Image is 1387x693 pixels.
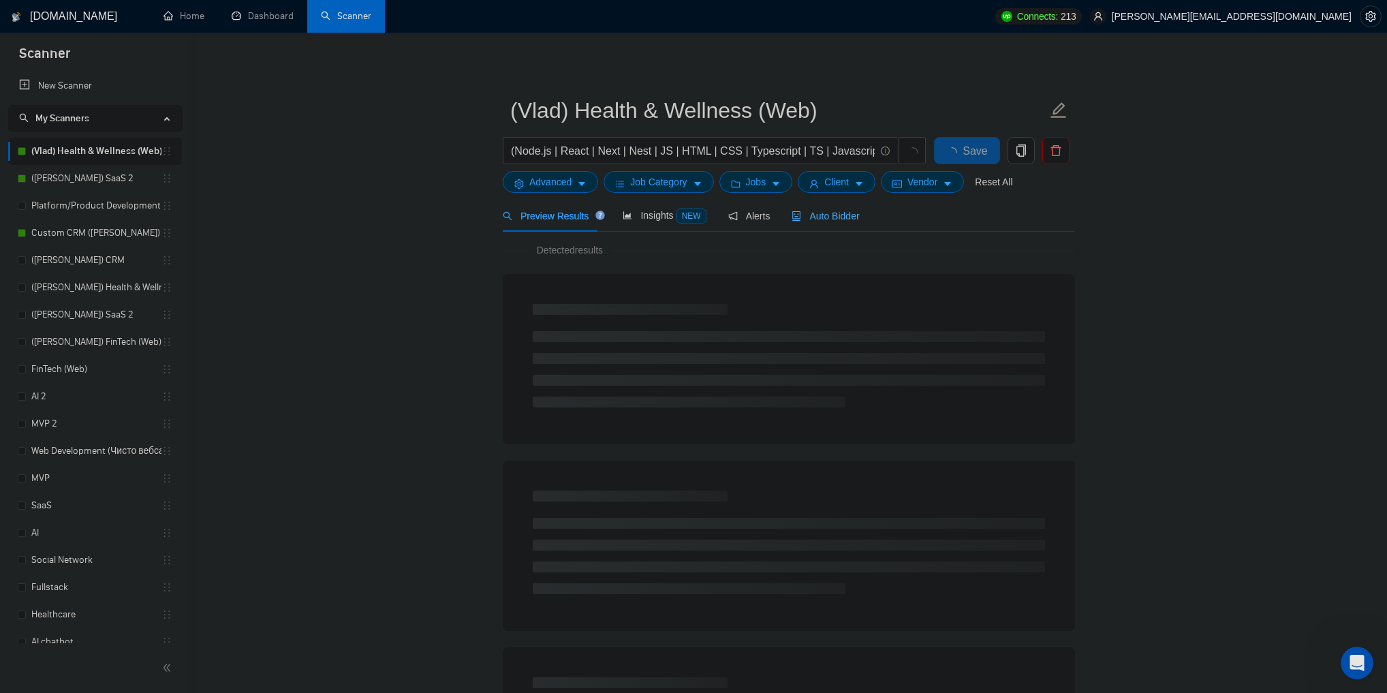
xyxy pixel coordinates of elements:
[31,519,161,546] a: AI
[623,210,706,221] span: Insights
[1043,144,1069,157] span: delete
[503,211,601,221] span: Preview Results
[693,179,702,189] span: caret-down
[527,243,612,258] span: Detected results
[232,10,294,22] a: dashboardDashboard
[120,316,251,330] div: обновил, закрыл - открыл
[11,371,223,468] div: Перепроверили у себя - все доступно с нескольких девайсов и браузеров.Возможно, с другого браузер...
[238,5,264,31] button: Главная
[31,546,161,574] a: Social Network
[161,228,172,238] span: holder
[728,211,770,221] span: Alerts
[906,147,918,159] span: loading
[577,179,587,189] span: caret-down
[31,219,161,247] a: Custom CRM ([PERSON_NAME])
[881,147,890,155] span: info-circle
[503,171,598,193] button: settingAdvancedcaret-down
[934,137,1000,164] button: Save
[161,636,172,647] span: holder
[746,174,766,189] span: Jobs
[22,380,213,460] div: Перепроверили у себя - все доступно с нескольких девайсов и браузеров. Возможно, с другого браузе...
[31,328,161,356] a: ([PERSON_NAME]) FinTech (Web)
[8,519,182,546] li: AI
[161,555,172,566] span: holder
[529,174,572,189] span: Advanced
[31,165,161,192] a: ([PERSON_NAME]) SaaS 2
[907,174,937,189] span: Vendor
[9,5,35,31] button: go back
[321,10,371,22] a: searchScanner
[676,209,706,224] span: NEW
[161,282,172,293] span: holder
[31,274,161,301] a: ([PERSON_NAME]) Health & Wellness (Web)
[594,209,606,221] div: Tooltip anchor
[881,171,964,193] button: idcardVendorcaret-down
[8,574,182,601] li: Fullstack
[11,308,262,349] div: chervinskyi.oleh@valsydev.com говорит…
[161,173,172,184] span: holder
[623,211,632,220] span: area-chart
[12,6,21,28] img: logo
[8,138,182,165] li: (Vlad) Health & Wellness (Web)
[31,465,161,492] a: MVP
[35,112,89,124] span: My Scanners
[66,7,93,17] h1: Dima
[19,72,171,99] a: New Scanner
[8,274,182,301] li: (Tanya) Health & Wellness (Web)
[1008,137,1035,164] button: copy
[31,301,161,328] a: ([PERSON_NAME]) SaaS 2
[892,179,902,189] span: idcard
[65,446,76,457] button: Добавить вложение
[66,17,185,31] p: В сети последние 15 мин
[8,628,182,656] li: AI chatbot
[31,437,161,465] a: Web Development (Чисто вебсайты)
[8,437,182,465] li: Web Development (Чисто вебсайты)
[21,446,32,457] button: Средство выбора эмодзи
[8,410,182,437] li: MVP 2
[8,601,182,628] li: Healthcare
[1061,9,1076,24] span: 213
[11,371,262,498] div: Dima говорит…
[161,337,172,348] span: holder
[31,601,161,628] a: Healthcare
[511,142,875,159] input: Search Freelance Jobs...
[792,211,801,221] span: robot
[43,446,54,457] button: Средство выбора GIF-файла
[161,446,172,457] span: holder
[1042,137,1070,164] button: delete
[771,179,781,189] span: caret-down
[1360,5,1382,27] button: setting
[1017,9,1058,24] span: Connects:
[8,44,81,72] span: Scanner
[1360,11,1382,22] a: setting
[510,93,1047,127] input: Scanner name...
[161,418,172,429] span: holder
[8,328,182,356] li: (Tanya) FinTech (Web)
[503,211,512,221] span: search
[8,465,182,492] li: MVP
[8,219,182,247] li: Custom CRM (Минус Слова)
[8,192,182,219] li: Platform/Product Development (Чисто продкты)
[8,72,182,99] li: New Scanner
[31,628,161,656] a: AI chatbot
[615,179,625,189] span: bars
[31,356,161,383] a: FinTech (Web)
[31,410,161,437] a: MVP 2
[1050,102,1067,119] span: edit
[514,179,524,189] span: setting
[8,492,182,519] li: SaaS
[11,153,262,309] div: chervinskyi.oleh@valsydev.com говорит…
[161,364,172,375] span: holder
[1093,12,1103,21] span: user
[161,391,172,402] span: holder
[1001,11,1012,22] img: upwork-logo.png
[19,113,29,123] span: search
[809,179,819,189] span: user
[798,171,875,193] button: userClientcaret-down
[39,7,61,29] img: Profile image for Dima
[8,356,182,383] li: FinTech (Web)
[161,309,172,320] span: holder
[161,609,172,620] span: holder
[12,418,261,441] textarea: Ваше сообщение...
